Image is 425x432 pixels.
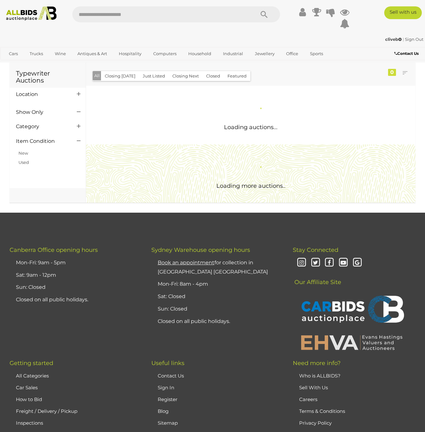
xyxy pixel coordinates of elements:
i: Google [352,257,363,268]
div: 0 [388,69,396,76]
a: Who is ALLBIDS? [299,373,341,379]
a: Terms & Conditions [299,408,345,414]
li: Sat: Closed [156,290,277,303]
a: Trucks [25,48,47,59]
button: Search [248,6,280,22]
a: Blog [158,408,169,414]
b: Contact Us [394,51,419,56]
a: cliveb [385,37,403,42]
a: Sports [306,48,327,59]
a: Industrial [219,48,247,59]
button: Closing Next [169,71,203,81]
span: Getting started [10,360,53,367]
h1: Typewriter Auctions [16,70,79,84]
a: [GEOGRAPHIC_DATA] [5,59,58,70]
a: Office [282,48,302,59]
img: CARBIDS Auctionplace [298,289,406,331]
span: Canberra Office opening hours [10,246,98,253]
li: Closed on all public holidays. [156,315,277,328]
h4: Show Only [16,109,67,115]
span: Our Affiliate Site [293,269,341,286]
a: Used [18,160,29,165]
a: Careers [299,396,317,402]
button: Closing [DATE] [101,71,139,81]
i: Instagram [296,257,307,268]
h4: Item Condition [16,138,67,144]
a: Computers [149,48,181,59]
span: Loading more auctions.. [216,182,285,189]
a: Household [184,48,215,59]
li: Sun: Closed [156,303,277,315]
a: Sign In [158,384,174,391]
a: Hospitality [115,48,146,59]
span: Useful links [151,360,184,367]
span: Sydney Warehouse opening hours [151,246,250,253]
span: | [403,37,404,42]
u: Book an appointment [158,260,214,266]
a: Book an appointmentfor collection in [GEOGRAPHIC_DATA] [GEOGRAPHIC_DATA] [158,260,268,275]
button: All [93,71,101,80]
i: Youtube [338,257,349,268]
a: Register [158,396,177,402]
li: Sun: Closed [14,281,135,294]
a: All Categories [16,373,49,379]
a: New [18,150,28,156]
li: Sat: 9am - 12pm [14,269,135,282]
a: Cars [5,48,22,59]
img: EHVA | Evans Hastings Valuers and Auctioneers [298,334,406,351]
a: Sell with us [384,6,422,19]
button: Just Listed [139,71,169,81]
a: Privacy Policy [299,420,332,426]
a: Sitemap [158,420,178,426]
a: Sign Out [405,37,423,42]
a: Jewellery [251,48,279,59]
a: Wine [51,48,70,59]
img: Allbids.com.au [3,6,60,21]
h4: Category [16,124,67,129]
a: Contact Us [158,373,184,379]
span: Need more info? [293,360,341,367]
h4: Location [16,92,67,97]
button: Featured [224,71,250,81]
li: Mon-Fri: 9am - 5pm [14,257,135,269]
a: Contact Us [394,50,420,57]
a: Inspections [16,420,43,426]
a: How to Bid [16,396,42,402]
li: Mon-Fri: 8am - 4pm [156,278,277,290]
a: Car Sales [16,384,38,391]
strong: cliveb [385,37,402,42]
a: Freight / Delivery / Pickup [16,408,77,414]
a: Antiques & Art [73,48,111,59]
i: Facebook [324,257,335,268]
a: Sell With Us [299,384,328,391]
span: Loading auctions... [224,124,277,131]
button: Closed [202,71,224,81]
span: Stay Connected [293,246,338,253]
li: Closed on all public holidays. [14,294,135,306]
i: Twitter [310,257,321,268]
